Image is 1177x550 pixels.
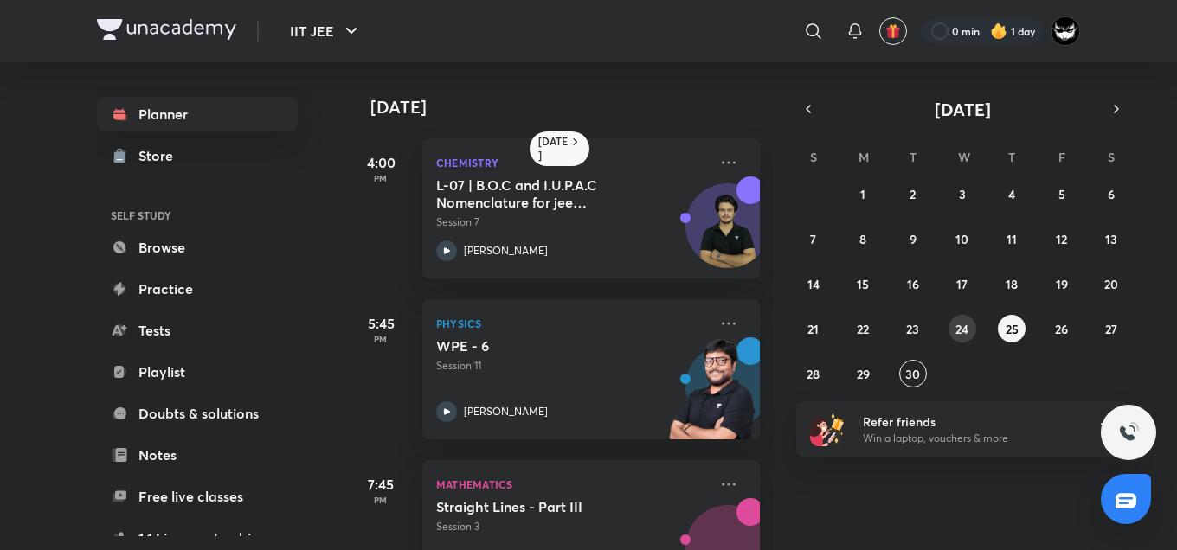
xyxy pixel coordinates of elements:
[857,366,870,382] abbr: September 29, 2025
[899,270,927,297] button: September 16, 2025
[955,321,968,337] abbr: September 24, 2025
[800,270,827,297] button: September 14, 2025
[1008,186,1015,202] abbr: September 4, 2025
[436,498,652,515] h5: Straight Lines - Part III
[436,313,708,334] p: Physics
[1104,276,1118,292] abbr: September 20, 2025
[899,315,927,342] button: September 23, 2025
[436,214,708,230] p: Session 7
[436,152,708,173] p: Chemistry
[1056,231,1067,247] abbr: September 12, 2025
[959,186,966,202] abbr: September 3, 2025
[906,321,919,337] abbr: September 23, 2025
[1006,321,1019,337] abbr: September 25, 2025
[863,412,1076,431] h6: Refer friends
[436,474,708,495] p: Mathematics
[280,14,372,48] button: IIT JEE
[1008,149,1015,165] abbr: Thursday
[849,270,877,297] button: September 15, 2025
[1048,180,1076,208] button: September 5, 2025
[958,149,970,165] abbr: Wednesday
[1058,186,1065,202] abbr: September 5, 2025
[1105,231,1117,247] abbr: September 13, 2025
[800,360,827,387] button: September 28, 2025
[899,180,927,208] button: September 2, 2025
[97,272,298,306] a: Practice
[97,438,298,472] a: Notes
[97,138,298,173] a: Store
[910,149,917,165] abbr: Tuesday
[1051,16,1080,46] img: ARSH Khan
[1056,276,1068,292] abbr: September 19, 2025
[857,276,869,292] abbr: September 15, 2025
[538,135,569,163] h6: [DATE]
[899,225,927,253] button: September 9, 2025
[346,173,415,183] p: PM
[859,231,866,247] abbr: September 8, 2025
[859,149,869,165] abbr: Monday
[97,396,298,431] a: Doubts & solutions
[138,145,183,166] div: Store
[436,358,708,374] p: Session 11
[97,97,298,131] a: Planner
[885,23,901,39] img: avatar
[1006,276,1018,292] abbr: September 18, 2025
[955,231,968,247] abbr: September 10, 2025
[863,431,1076,446] p: Win a laptop, vouchers & more
[346,495,415,505] p: PM
[810,149,817,165] abbr: Sunday
[464,404,548,419] p: [PERSON_NAME]
[990,22,1007,40] img: streak
[464,243,548,259] p: [PERSON_NAME]
[97,479,298,514] a: Free live classes
[807,276,820,292] abbr: September 14, 2025
[857,321,869,337] abbr: September 22, 2025
[1097,270,1125,297] button: September 20, 2025
[97,313,298,348] a: Tests
[97,19,236,44] a: Company Logo
[949,315,976,342] button: September 24, 2025
[949,180,976,208] button: September 3, 2025
[1105,321,1117,337] abbr: September 27, 2025
[1097,225,1125,253] button: September 13, 2025
[910,231,917,247] abbr: September 9, 2025
[1108,186,1115,202] abbr: September 6, 2025
[949,270,976,297] button: September 17, 2025
[436,176,652,211] h5: L-07 | B.O.C and I.U.P.A.C Nomenclature for jee Advanced 2027
[849,360,877,387] button: September 29, 2025
[1048,315,1076,342] button: September 26, 2025
[97,355,298,389] a: Playlist
[998,225,1026,253] button: September 11, 2025
[800,315,827,342] button: September 21, 2025
[949,225,976,253] button: September 10, 2025
[346,334,415,344] p: PM
[97,19,236,40] img: Company Logo
[849,315,877,342] button: September 22, 2025
[1097,315,1125,342] button: September 27, 2025
[436,519,708,534] p: Session 3
[879,17,907,45] button: avatar
[998,180,1026,208] button: September 4, 2025
[1048,225,1076,253] button: September 12, 2025
[97,201,298,230] h6: SELF STUDY
[1048,270,1076,297] button: September 19, 2025
[860,186,865,202] abbr: September 1, 2025
[810,412,845,446] img: referral
[1058,149,1065,165] abbr: Friday
[998,270,1026,297] button: September 18, 2025
[905,366,920,382] abbr: September 30, 2025
[665,337,760,457] img: unacademy
[97,230,298,265] a: Browse
[849,225,877,253] button: September 8, 2025
[956,276,968,292] abbr: September 17, 2025
[935,98,991,121] span: [DATE]
[998,315,1026,342] button: September 25, 2025
[1097,180,1125,208] button: September 6, 2025
[1007,231,1017,247] abbr: September 11, 2025
[346,474,415,495] h5: 7:45
[346,152,415,173] h5: 4:00
[907,276,919,292] abbr: September 16, 2025
[1055,321,1068,337] abbr: September 26, 2025
[370,97,777,118] h4: [DATE]
[807,366,820,382] abbr: September 28, 2025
